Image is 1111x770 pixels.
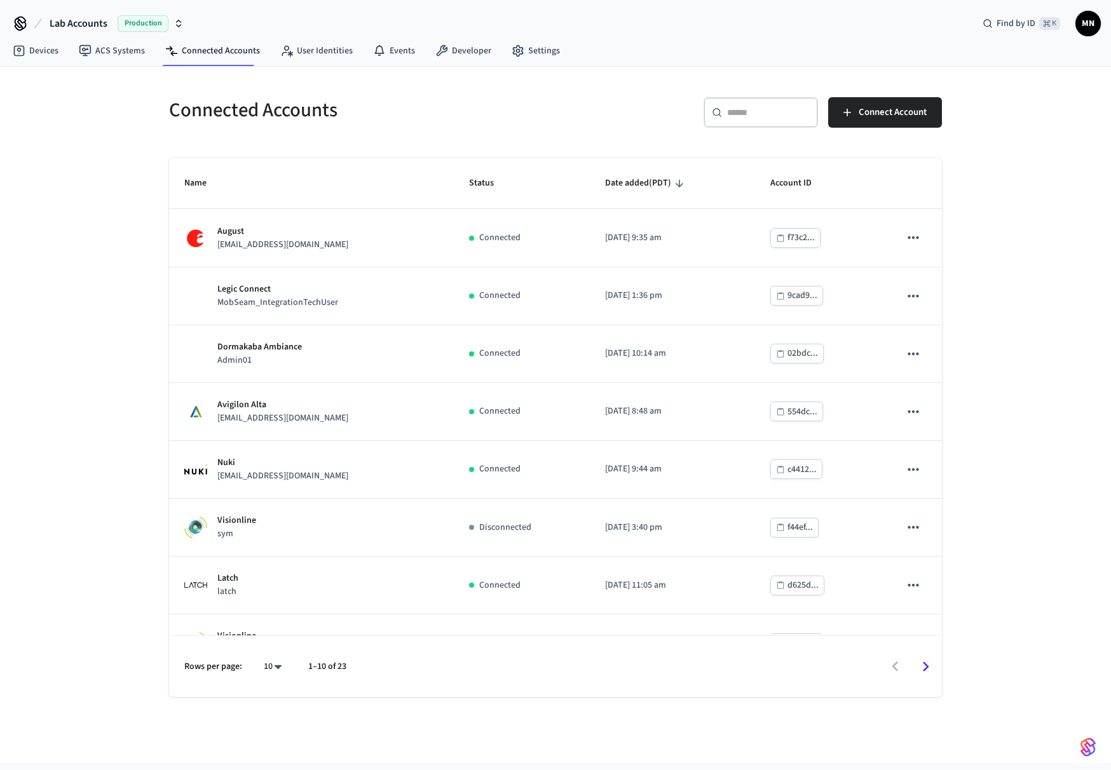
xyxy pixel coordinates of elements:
p: [DATE] 9:44 am [605,463,740,476]
p: Visionline [217,630,256,643]
button: MN [1075,11,1101,36]
button: 9cad9... [770,286,823,306]
div: Find by ID⌘ K [972,12,1070,35]
span: Account ID [770,173,828,193]
button: Go to next page [911,652,941,682]
p: [DATE] 10:14 am [605,347,740,360]
p: [DATE] 11:05 am [605,579,740,592]
p: MobSeam_IntegrationTechUser [217,296,338,309]
a: Events [363,39,425,62]
h5: Connected Accounts [169,97,548,123]
span: Find by ID [997,17,1035,30]
p: August [217,225,348,238]
a: Settings [501,39,570,62]
img: Visionline [184,516,207,539]
button: f73c2... [770,228,821,248]
span: Production [118,15,168,32]
p: Rows per page: [184,660,242,673]
button: d625d... [770,576,824,595]
p: Latch [217,572,238,585]
img: Nuki Logo, Square [184,464,207,475]
img: Latch Building [184,574,207,597]
p: sym [217,527,256,541]
p: [DATE] 8:48 am [605,405,740,418]
button: f44ef... [770,518,819,537]
p: Connected [479,289,521,302]
p: Connected [479,231,521,245]
p: Disconnected [479,521,531,534]
p: Connected [479,347,521,360]
p: Admin01 [217,354,302,367]
span: ⌘ K [1039,17,1060,30]
a: Developer [425,39,501,62]
span: Date added(PDT) [605,173,688,193]
button: 02bdc... [770,344,824,363]
p: Visionline [217,514,256,527]
img: Avigilon Alta Logo, Square [184,400,207,423]
img: SeamLogoGradient.69752ec5.svg [1080,737,1096,757]
span: Lab Accounts [50,16,107,31]
p: latch [217,585,238,598]
div: c4412... [787,462,817,478]
p: [EMAIL_ADDRESS][DOMAIN_NAME] [217,238,348,252]
button: 33c32... [770,633,822,653]
a: User Identities [270,39,363,62]
p: Legic Connect [217,283,338,296]
p: Connected [479,463,521,476]
div: f73c2... [787,230,815,246]
p: Nuki [217,456,348,469]
span: Status [469,173,510,193]
p: [EMAIL_ADDRESS][DOMAIN_NAME] [217,412,348,425]
span: Name [184,173,223,193]
img: Visionline [184,632,207,654]
img: August Logo, Square [184,227,207,250]
span: MN [1077,12,1100,35]
p: [DATE] 9:35 am [605,231,740,245]
p: [EMAIL_ADDRESS][DOMAIN_NAME] [217,469,348,483]
p: [DATE] 3:40 pm [605,521,740,534]
p: Connected [479,579,521,592]
div: 554dc... [787,404,817,420]
span: Connect Account [859,104,927,121]
p: 1–10 of 23 [308,660,346,673]
button: Connect Account [828,97,942,128]
p: Connected [479,405,521,418]
button: c4412... [770,459,822,479]
button: 554dc... [770,402,823,421]
div: f44ef... [787,520,813,536]
div: 10 [257,658,288,676]
a: ACS Systems [69,39,155,62]
p: Dormakaba Ambiance [217,341,302,354]
p: [DATE] 1:36 pm [605,289,740,302]
div: 02bdc... [787,346,818,361]
a: Devices [3,39,69,62]
a: Connected Accounts [155,39,270,62]
p: Avigilon Alta [217,398,348,412]
div: 9cad9... [787,288,817,304]
div: d625d... [787,577,819,593]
